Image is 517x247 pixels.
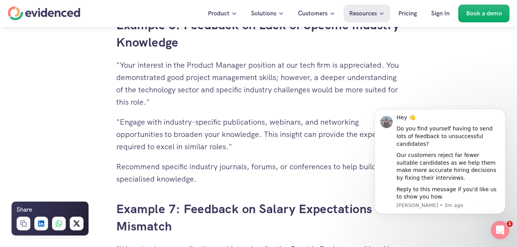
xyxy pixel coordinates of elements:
p: "Engage with industry-specific publications, webinars, and networking opportunities to broaden yo... [116,116,401,153]
p: Product [208,8,229,18]
p: Pricing [398,8,417,18]
iframe: Intercom live chat [491,221,509,239]
p: Customers [298,8,328,18]
p: "Your interest in the Product Manager position at our tech firm is appreciated. You demonstrated ... [116,59,401,108]
p: Resources [349,8,377,18]
p: Solutions [251,8,276,18]
iframe: Intercom notifications message [363,105,517,226]
span: 1 [507,221,513,227]
p: Watch a quick demo [308,37,365,47]
h6: Share [17,205,32,215]
h4: Want to make more accurate hiring decisions? [135,35,293,48]
a: Home [8,7,80,20]
p: Recommend specific industry journals, forums, or conferences to help build specialised knowledge. [116,160,401,185]
a: Watch a quick demo [301,33,382,50]
a: Sign In [425,5,455,22]
h3: Example 7: Feedback on Salary Expectations Mismatch [116,200,401,235]
a: Pricing [393,5,423,22]
p: Book a demo [466,8,502,18]
a: Book a demo [458,5,509,22]
p: Sign In [431,8,450,18]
